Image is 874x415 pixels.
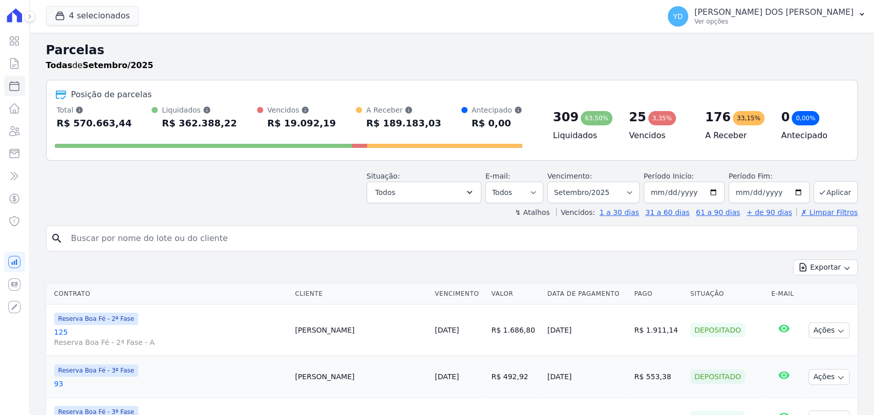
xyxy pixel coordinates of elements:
[686,283,767,304] th: Situação
[366,105,441,115] div: A Receber
[792,111,819,125] div: 0,00%
[694,7,854,17] p: [PERSON_NAME] DOS [PERSON_NAME]
[673,13,683,20] span: YD
[57,105,132,115] div: Total
[367,182,481,203] button: Todos
[375,186,395,199] span: Todos
[645,208,689,216] a: 31 a 60 dias
[796,208,858,216] a: ✗ Limpar Filtros
[705,129,765,142] h4: A Receber
[733,111,764,125] div: 33,15%
[162,115,237,132] div: R$ 362.388,22
[630,356,686,398] td: R$ 553,38
[629,129,689,142] h4: Vencidos
[690,323,745,337] div: Depositado
[71,89,152,101] div: Posição de parcelas
[553,109,579,125] div: 309
[472,115,522,132] div: R$ 0,00
[696,208,740,216] a: 61 a 90 dias
[600,208,639,216] a: 1 a 30 dias
[629,109,646,125] div: 25
[487,356,543,398] td: R$ 492,92
[46,59,154,72] p: de
[54,364,138,377] span: Reserva Boa Fé - 3ª Fase
[487,283,543,304] th: Valor
[54,313,138,325] span: Reserva Boa Fé - 2ª Fase
[46,60,73,70] strong: Todas
[659,2,874,31] button: YD [PERSON_NAME] DOS [PERSON_NAME] Ver opções
[808,369,849,385] button: Ações
[694,17,854,26] p: Ver opções
[435,373,459,381] a: [DATE]
[82,60,153,70] strong: Setembro/2025
[291,304,431,356] td: [PERSON_NAME]
[46,283,291,304] th: Contrato
[547,172,592,180] label: Vencimento:
[291,356,431,398] td: [PERSON_NAME]
[747,208,792,216] a: + de 90 dias
[553,129,613,142] h4: Liquidados
[162,105,237,115] div: Liquidados
[648,111,676,125] div: 3,35%
[57,115,132,132] div: R$ 570.663,44
[291,283,431,304] th: Cliente
[54,379,287,389] a: 93
[767,283,800,304] th: E-mail
[367,172,400,180] label: Situação:
[729,171,809,182] label: Período Fim:
[814,181,858,203] button: Aplicar
[431,283,487,304] th: Vencimento
[690,369,745,384] div: Depositado
[781,129,841,142] h4: Antecipado
[46,6,139,26] button: 4 selecionados
[543,304,630,356] td: [DATE]
[267,115,336,132] div: R$ 19.092,19
[515,208,549,216] label: ↯ Atalhos
[54,327,287,347] a: 125Reserva Boa Fé - 2ª Fase - A
[581,111,612,125] div: 63,50%
[781,109,790,125] div: 0
[793,259,858,275] button: Exportar
[472,105,522,115] div: Antecipado
[644,172,694,180] label: Período Inicío:
[630,283,686,304] th: Pago
[46,41,858,59] h2: Parcelas
[267,105,336,115] div: Vencidos
[808,322,849,338] button: Ações
[543,356,630,398] td: [DATE]
[543,283,630,304] th: Data de Pagamento
[485,172,510,180] label: E-mail:
[366,115,441,132] div: R$ 189.183,03
[630,304,686,356] td: R$ 1.911,14
[487,304,543,356] td: R$ 1.686,80
[51,232,63,245] i: search
[54,337,287,347] span: Reserva Boa Fé - 2ª Fase - A
[65,228,853,249] input: Buscar por nome do lote ou do cliente
[705,109,731,125] div: 176
[435,326,459,334] a: [DATE]
[556,208,595,216] label: Vencidos:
